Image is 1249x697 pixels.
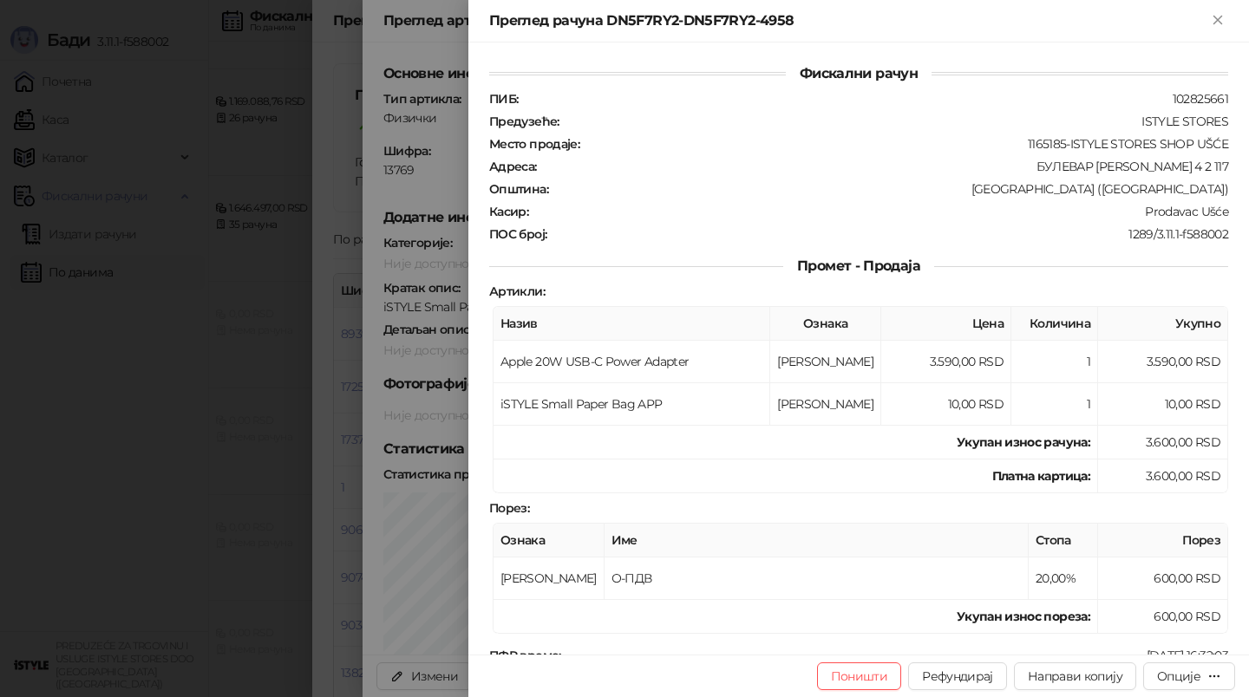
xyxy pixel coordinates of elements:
[489,204,528,219] strong: Касир :
[494,383,770,426] td: iSTYLE Small Paper Bag APP
[1014,662,1136,690] button: Направи копију
[489,500,529,516] strong: Порез :
[561,114,1230,129] div: ISTYLE STORES
[1098,307,1228,341] th: Укупно
[817,662,902,690] button: Поништи
[1098,557,1228,600] td: 600,00 RSD
[489,226,546,242] strong: ПОС број :
[1029,524,1098,557] th: Стопа
[489,114,559,129] strong: Предузеће :
[489,136,579,152] strong: Место продаје :
[605,524,1029,557] th: Име
[494,557,605,600] td: [PERSON_NAME]
[1143,662,1235,690] button: Опције
[494,341,770,383] td: Apple 20W USB-C Power Adapter
[881,341,1011,383] td: 3.590,00 RSD
[1207,10,1228,31] button: Close
[881,383,1011,426] td: 10,00 RSD
[770,307,881,341] th: Ознака
[1098,426,1228,459] td: 3.600,00 RSD
[489,648,561,663] strong: ПФР време :
[530,204,1230,219] div: Prodavac Ušće
[1011,307,1098,341] th: Количина
[1098,383,1228,426] td: 10,00 RSD
[550,181,1230,197] div: [GEOGRAPHIC_DATA] ([GEOGRAPHIC_DATA])
[1011,341,1098,383] td: 1
[520,91,1230,107] div: 102825661
[1028,668,1122,684] span: Направи копију
[494,524,605,557] th: Ознака
[1157,668,1200,684] div: Опције
[563,648,1230,663] div: [DATE] 16:32:03
[1098,600,1228,634] td: 600,00 RSD
[539,159,1230,174] div: БУЛЕВАР [PERSON_NAME] 4 2 117
[783,257,934,274] span: Промет - Продаја
[1029,557,1098,600] td: 20,00%
[548,226,1230,242] div: 1289/3.11.1-f588002
[489,283,545,299] strong: Артикли :
[770,383,881,426] td: [PERSON_NAME]
[1011,383,1098,426] td: 1
[881,307,1011,341] th: Цена
[494,307,770,341] th: Назив
[489,10,1207,31] div: Преглед рачуна DN5F7RY2-DN5F7RY2-4958
[992,468,1090,484] strong: Платна картица :
[489,181,548,197] strong: Општина :
[1098,524,1228,557] th: Порез
[957,609,1090,624] strong: Укупан износ пореза:
[957,434,1090,450] strong: Укупан износ рачуна :
[1098,341,1228,383] td: 3.590,00 RSD
[786,65,932,81] span: Фискални рачун
[581,136,1230,152] div: 1165185-ISTYLE STORES SHOP UŠĆE
[908,662,1007,690] button: Рефундирај
[489,91,518,107] strong: ПИБ :
[605,557,1029,600] td: О-ПДВ
[1098,459,1228,493] td: 3.600,00 RSD
[489,159,537,174] strong: Адреса :
[770,341,881,383] td: [PERSON_NAME]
